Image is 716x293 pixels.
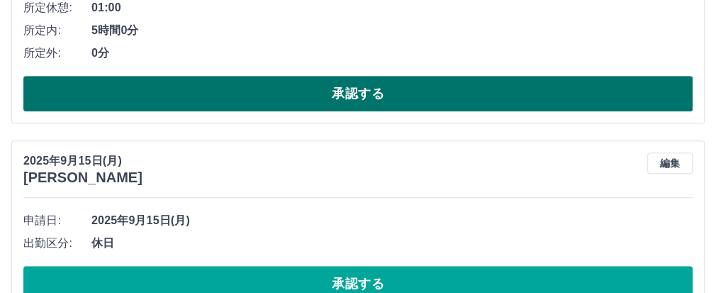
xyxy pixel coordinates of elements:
button: 承認する [23,76,693,111]
button: 編集 [647,153,693,174]
span: 休日 [91,235,693,252]
span: 5時間0分 [91,22,693,39]
span: 所定内: [23,22,91,39]
span: 申請日: [23,212,91,229]
span: 0分 [91,45,693,62]
p: 2025年9月15日(月) [23,153,142,170]
span: 2025年9月15日(月) [91,212,693,229]
span: 出勤区分: [23,235,91,252]
h3: [PERSON_NAME] [23,170,142,186]
span: 所定外: [23,45,91,62]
